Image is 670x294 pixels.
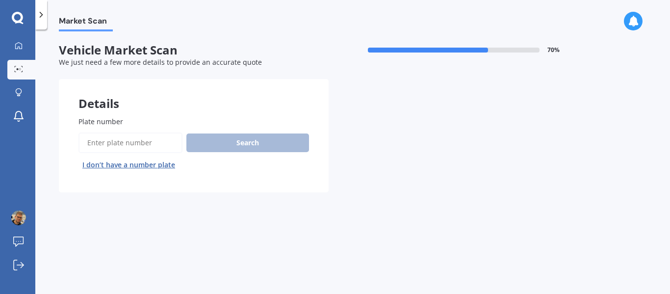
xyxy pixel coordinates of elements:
[59,43,329,57] span: Vehicle Market Scan
[547,47,560,53] span: 70 %
[78,157,179,173] button: I don’t have a number plate
[59,57,262,67] span: We just need a few more details to provide an accurate quote
[59,16,113,29] span: Market Scan
[11,211,26,225] img: ACg8ocJiZ8poYpgAPVfZKo35xxyazpfDNmtn2temiqcGEjnSRm3O9unB=s96-c
[59,79,329,108] div: Details
[78,117,123,126] span: Plate number
[78,133,182,153] input: Enter plate number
